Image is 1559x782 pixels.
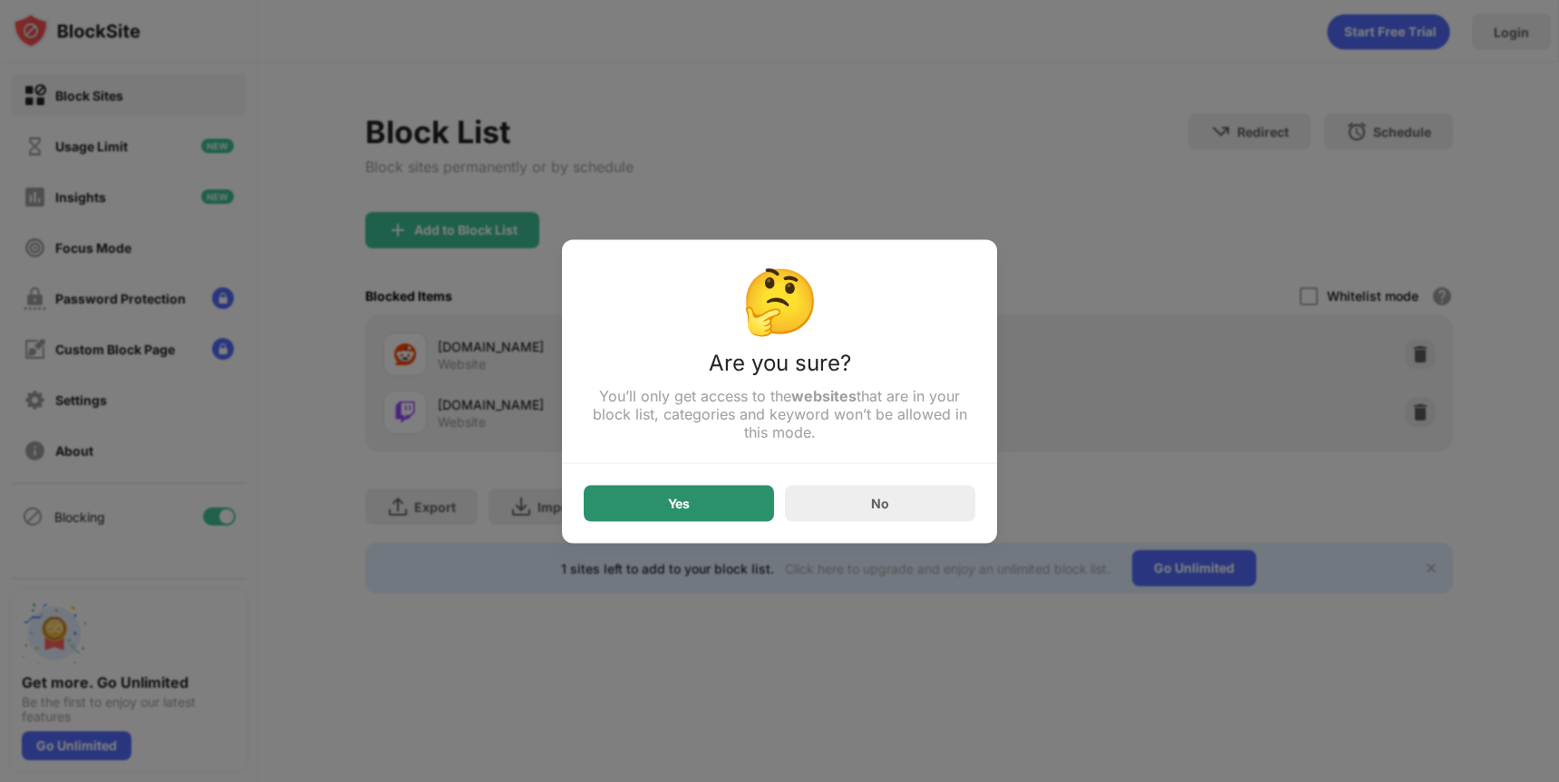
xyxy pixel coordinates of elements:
div: You’ll only get access to the that are in your block list, categories and keyword won’t be allowe... [584,386,975,440]
div: 🤔 [584,261,975,338]
div: Yes [668,496,690,510]
div: Are you sure? [584,349,975,386]
strong: websites [791,386,857,404]
div: No [871,496,889,511]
